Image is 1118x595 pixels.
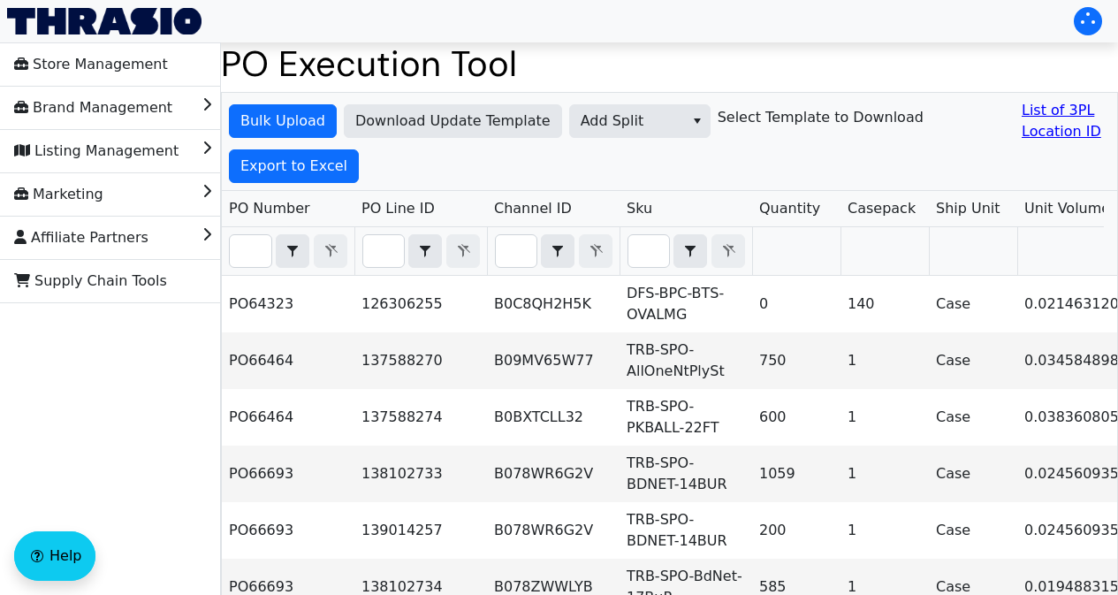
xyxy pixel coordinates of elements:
[361,198,435,219] span: PO Line ID
[627,198,652,219] span: Sku
[620,446,752,502] td: TRB-SPO-BDNET-14BUR
[752,332,840,389] td: 750
[354,446,487,502] td: 138102733
[354,502,487,559] td: 139014257
[929,332,1017,389] td: Case
[840,389,929,446] td: 1
[222,276,354,332] td: PO64323
[14,180,103,209] span: Marketing
[408,234,442,268] span: Choose Operator
[929,276,1017,332] td: Case
[222,389,354,446] td: PO66464
[752,502,840,559] td: 200
[487,446,620,502] td: B078WR6G2V
[354,227,487,276] th: Filter
[1022,100,1110,142] a: List of 3PL Location ID
[229,198,310,219] span: PO Number
[222,227,354,276] th: Filter
[684,105,710,137] button: select
[222,502,354,559] td: PO66693
[354,276,487,332] td: 126306255
[14,531,95,581] button: Help floatingactionbutton
[542,235,574,267] button: select
[14,50,168,79] span: Store Management
[344,104,562,138] button: Download Update Template
[222,332,354,389] td: PO66464
[355,111,551,132] span: Download Update Template
[354,389,487,446] td: 137588274
[759,198,820,219] span: Quantity
[14,94,172,122] span: Brand Management
[487,276,620,332] td: B0C8QH2H5K
[487,332,620,389] td: B09MV65W77
[620,389,752,446] td: TRB-SPO-PKBALL-22FT
[718,109,924,126] h6: Select Template to Download
[673,234,707,268] span: Choose Operator
[222,446,354,502] td: PO66693
[494,198,572,219] span: Channel ID
[936,198,1000,219] span: Ship Unit
[230,235,271,267] input: Filter
[620,276,752,332] td: DFS-BPC-BTS-OVALMG
[363,235,404,267] input: Filter
[240,111,325,132] span: Bulk Upload
[929,389,1017,446] td: Case
[848,198,916,219] span: Casepack
[929,446,1017,502] td: Case
[409,235,441,267] button: select
[840,502,929,559] td: 1
[221,42,1118,85] h1: PO Execution Tool
[840,276,929,332] td: 140
[628,235,669,267] input: Filter
[840,446,929,502] td: 1
[674,235,706,267] button: select
[620,227,752,276] th: Filter
[276,234,309,268] span: Choose Operator
[240,156,347,177] span: Export to Excel
[14,267,167,295] span: Supply Chain Tools
[840,332,929,389] td: 1
[752,276,840,332] td: 0
[487,502,620,559] td: B078WR6G2V
[277,235,308,267] button: select
[620,332,752,389] td: TRB-SPO-AllOneNtPlySt
[49,545,81,567] span: Help
[581,111,673,132] span: Add Split
[487,227,620,276] th: Filter
[229,104,337,138] button: Bulk Upload
[14,137,179,165] span: Listing Management
[496,235,536,267] input: Filter
[7,8,202,34] img: Thrasio Logo
[620,502,752,559] td: TRB-SPO-BDNET-14BUR
[229,149,359,183] button: Export to Excel
[354,332,487,389] td: 137588270
[752,389,840,446] td: 600
[752,446,840,502] td: 1059
[487,389,620,446] td: B0BXTCLL32
[14,224,148,252] span: Affiliate Partners
[929,502,1017,559] td: Case
[541,234,574,268] span: Choose Operator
